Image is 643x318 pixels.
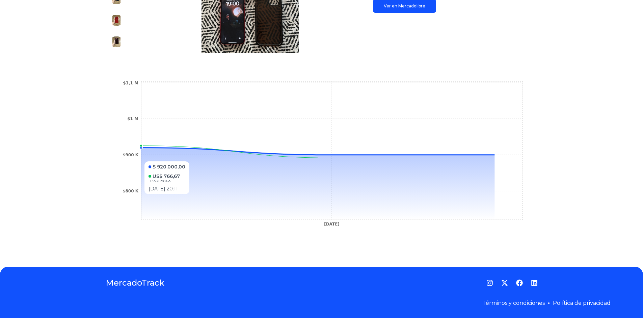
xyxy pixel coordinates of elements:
img: Apple iPhone 13 256 Gb Red - Rojo [111,15,122,26]
a: MercadoTrack [106,277,164,288]
a: Términos y condiciones [482,300,545,306]
tspan: $1,1 M [123,81,138,85]
tspan: [DATE] [324,222,340,227]
a: Facebook [516,280,523,286]
tspan: $1 M [127,116,138,121]
a: Política de privacidad [553,300,611,306]
a: Twitter [501,280,508,286]
a: LinkedIn [531,280,538,286]
tspan: $800 K [123,189,139,193]
img: Apple iPhone 13 256 Gb Red - Rojo [111,36,122,47]
tspan: $900 K [123,153,139,157]
a: Instagram [486,280,493,286]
